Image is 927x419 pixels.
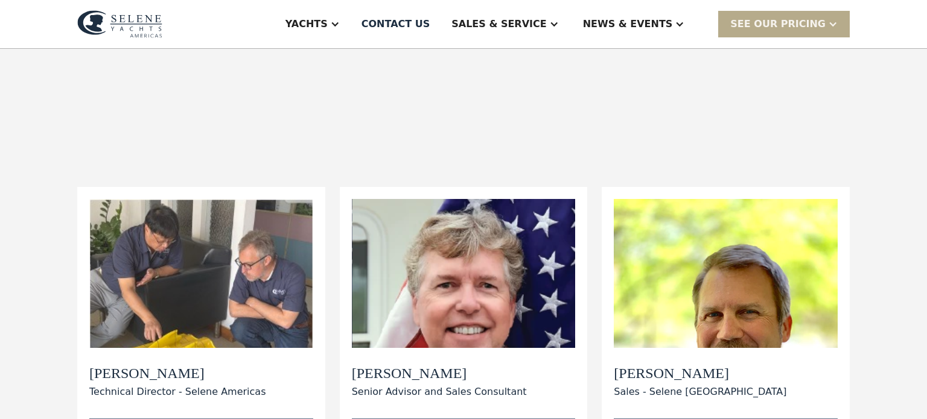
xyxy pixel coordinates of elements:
[583,17,673,31] div: News & EVENTS
[89,385,266,399] div: Technical Director - Selene Americas
[285,17,328,31] div: Yachts
[77,10,162,38] img: logo
[730,17,826,31] div: SEE Our Pricing
[451,17,546,31] div: Sales & Service
[614,365,786,382] h2: [PERSON_NAME]
[614,385,786,399] div: Sales - Selene [GEOGRAPHIC_DATA]
[718,11,850,37] div: SEE Our Pricing
[89,365,266,382] h2: [PERSON_NAME]
[352,365,527,382] h2: [PERSON_NAME]
[352,385,527,399] div: Senior Advisor and Sales Consultant
[362,17,430,31] div: Contact US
